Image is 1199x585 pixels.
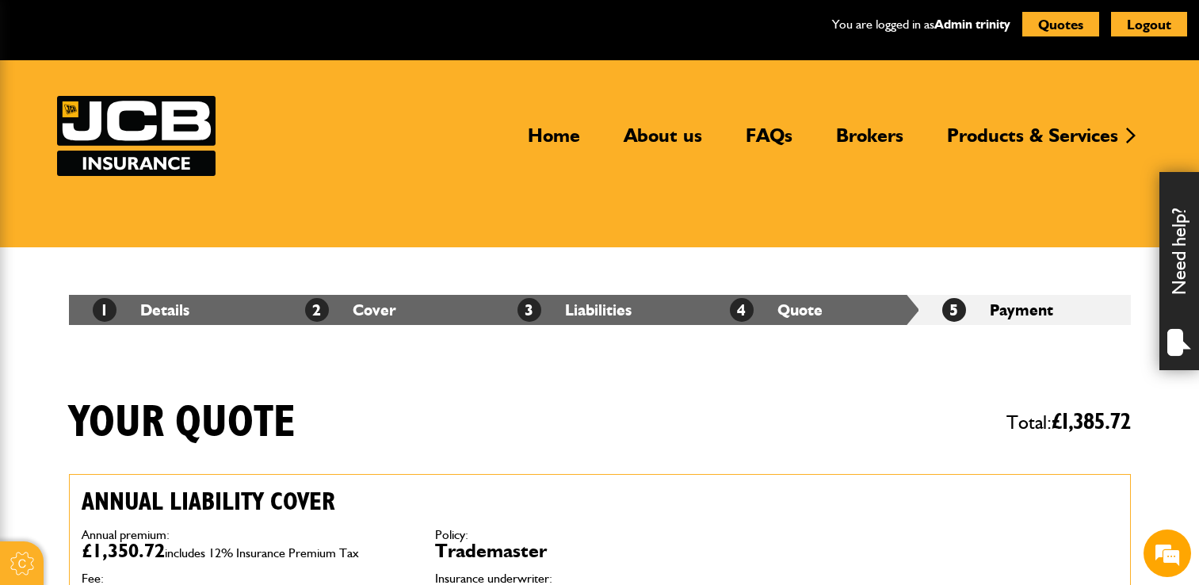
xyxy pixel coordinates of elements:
[1052,411,1131,434] span: £
[1006,404,1131,441] span: Total:
[435,541,765,560] dd: Trademaster
[1022,12,1099,36] button: Quotes
[517,300,632,319] a: 3Liabilities
[57,96,216,176] img: JCB Insurance Services logo
[69,396,296,449] h1: Your quote
[918,295,1131,325] li: Payment
[93,300,189,319] a: 1Details
[435,529,765,541] dt: Policy:
[706,295,918,325] li: Quote
[435,572,765,585] dt: Insurance underwriter:
[1062,411,1131,434] span: 1,385.72
[57,96,216,176] a: JCB Insurance Services
[516,124,592,160] a: Home
[832,14,1010,35] p: You are logged in as
[1111,12,1187,36] button: Logout
[517,298,541,322] span: 3
[93,298,116,322] span: 1
[305,300,396,319] a: 2Cover
[165,545,359,560] span: includes 12% Insurance Premium Tax
[942,298,966,322] span: 5
[612,124,714,160] a: About us
[82,487,765,517] h2: Annual liability cover
[1159,172,1199,370] div: Need help?
[82,529,411,541] dt: Annual premium:
[935,124,1130,160] a: Products & Services
[82,541,411,560] dd: £1,350.72
[730,298,754,322] span: 4
[305,298,329,322] span: 2
[734,124,804,160] a: FAQs
[934,17,1010,32] a: Admin trinity
[824,124,915,160] a: Brokers
[82,572,411,585] dt: Fee:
